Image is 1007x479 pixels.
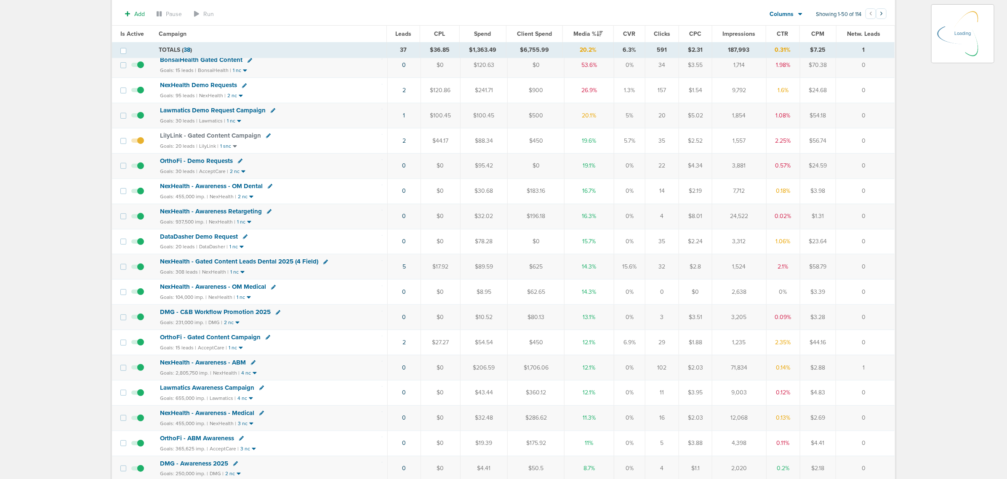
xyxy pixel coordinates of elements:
td: $62.65 [508,279,565,305]
td: $44.17 [421,128,460,153]
td: 2.35% [766,330,800,355]
td: 0% [614,405,645,431]
td: 12,068 [712,405,766,431]
small: 1 nc [229,244,238,250]
td: 0 [836,153,895,178]
td: $24.59 [800,153,836,178]
small: 1 nc [237,219,245,225]
td: 0.02% [766,204,800,229]
td: $360.12 [508,380,565,405]
td: 2,638 [712,279,766,305]
td: $0 [421,431,460,456]
small: Goals: 104,000 imp. | [160,294,207,301]
td: 0.18% [766,178,800,204]
a: 2 [402,339,406,346]
td: $30.68 [460,178,508,204]
td: 0.14% [766,355,800,380]
td: $7.25 [799,43,836,58]
td: $70.38 [800,53,836,78]
td: $3.88 [679,431,712,456]
span: NexHealth - Awareness Retargeting [160,208,262,215]
small: 2 nc [224,319,234,326]
a: 2 [402,137,406,144]
td: 1,524 [712,254,766,279]
td: $8.95 [460,279,508,305]
span: NexHealth - Gated Content Leads Dental 2025 (4 Field) [160,258,318,265]
td: $0 [421,380,460,405]
small: Goals: 365,625 imp. | [160,446,208,452]
td: $2.24 [679,229,712,254]
td: 32 [645,254,679,279]
small: Lawmatics | [210,395,236,401]
td: 19.1% [565,153,614,178]
small: 2 nc [238,194,248,200]
td: 1,714 [712,53,766,78]
a: 0 [402,162,406,169]
td: 0% [614,53,645,78]
td: $2.03 [679,355,712,380]
td: 0% [614,431,645,456]
td: $95.42 [460,153,508,178]
td: $3.98 [800,178,836,204]
td: 0% [614,355,645,380]
td: $19.39 [460,431,508,456]
span: NexHealth Demo Requests [160,81,237,89]
td: 1.06% [766,229,800,254]
td: 0 [836,431,895,456]
td: $44.16 [800,330,836,355]
td: $36.85 [420,43,459,58]
small: 2 nc [227,93,237,99]
td: $0 [421,229,460,254]
td: $100.45 [421,103,460,128]
td: $0 [421,153,460,178]
td: 0 [836,405,895,431]
td: $27.27 [421,330,460,355]
td: $4.34 [679,153,712,178]
td: 0 [836,103,895,128]
td: 1 [836,355,895,380]
td: 0 [836,279,895,305]
span: Add [134,11,145,18]
small: 1 nc [230,269,239,275]
td: 0% [614,305,645,330]
small: LilyLink | [199,143,218,149]
a: 0 [402,364,406,371]
span: NexHealth - Awareness - OM Medical [160,283,266,290]
td: 6.9% [614,330,645,355]
td: $1.54 [679,78,712,103]
span: Is Active [120,30,144,37]
td: 14 [645,178,679,204]
td: 0 [645,279,679,305]
small: 1 snc [220,143,231,149]
td: 15.6% [614,254,645,279]
span: Media % [574,30,603,37]
td: 26.9% [565,78,614,103]
td: $2.88 [800,355,836,380]
small: Goals: 15 leads | [160,67,196,74]
td: $2.52 [679,128,712,153]
td: $175.92 [508,431,565,456]
span: CTR [777,30,789,37]
span: 38 [184,46,190,53]
td: $450 [508,330,565,355]
td: 1,235 [712,330,766,355]
small: 4 nc [241,370,251,376]
td: 15.7% [565,229,614,254]
td: 0 [836,53,895,78]
span: DMG - C&B Workflow Promotion 2025 [160,308,271,316]
td: 20.2% [563,43,614,58]
a: 2 [402,87,406,94]
td: 22 [645,153,679,178]
td: 7,712 [712,178,766,204]
td: $1.88 [679,330,712,355]
td: 71,834 [712,355,766,380]
small: 2 nc [225,471,235,477]
td: 53.6% [565,53,614,78]
small: NexHealth | [202,269,229,275]
small: BonsaiHealth | [198,67,231,73]
span: Clicks [654,30,670,37]
td: 187,993 [712,43,766,58]
a: 0 [402,288,406,295]
td: 9,792 [712,78,766,103]
td: 1.98% [766,53,800,78]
